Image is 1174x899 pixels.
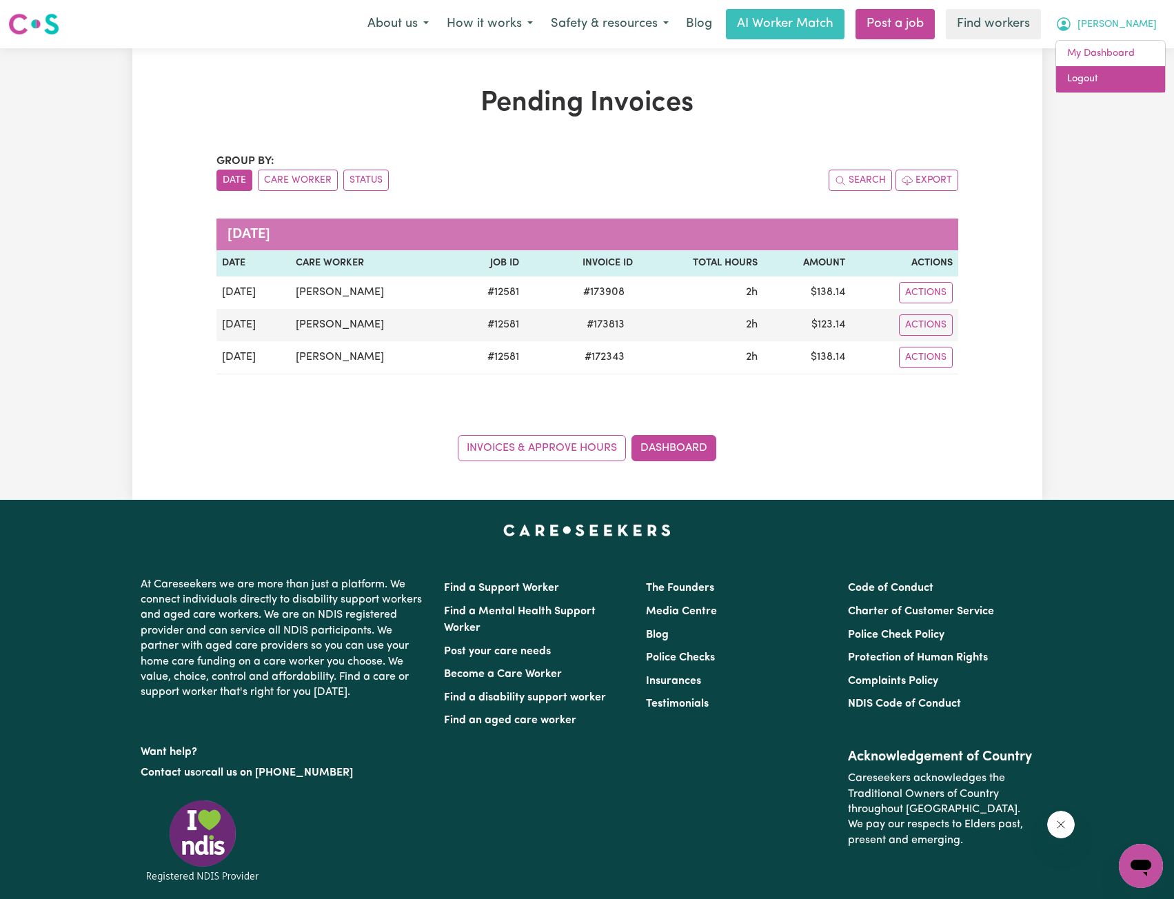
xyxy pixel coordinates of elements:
h1: Pending Invoices [216,87,958,120]
td: # 12581 [454,309,524,341]
td: [DATE] [216,276,290,309]
td: # 12581 [454,276,524,309]
a: call us on [PHONE_NUMBER] [205,767,353,778]
a: Invoices & Approve Hours [458,435,626,461]
a: Become a Care Worker [444,669,562,680]
td: $ 123.14 [763,309,851,341]
span: # 173813 [578,316,633,333]
a: Find a Mental Health Support Worker [444,606,596,634]
a: Testimonials [646,698,709,709]
span: # 172343 [576,349,633,365]
a: Police Checks [646,652,715,663]
button: Actions [899,282,953,303]
p: At Careseekers we are more than just a platform. We connect individuals directly to disability su... [141,572,427,706]
p: Want help? [141,739,427,760]
p: or [141,760,427,786]
span: 2 hours [746,319,758,330]
th: Job ID [454,250,524,276]
a: Charter of Customer Service [848,606,994,617]
div: My Account [1055,40,1166,93]
img: Careseekers logo [8,12,59,37]
a: Blog [678,9,720,39]
iframe: Close message [1047,811,1075,838]
a: Careseekers home page [503,525,671,536]
button: Export [895,170,958,191]
a: Careseekers logo [8,8,59,40]
button: Safety & resources [542,10,678,39]
a: Blog [646,629,669,640]
td: $ 138.14 [763,341,851,374]
td: [DATE] [216,341,290,374]
a: Contact us [141,767,195,778]
button: My Account [1046,10,1166,39]
td: $ 138.14 [763,276,851,309]
td: [PERSON_NAME] [290,276,454,309]
a: The Founders [646,583,714,594]
th: Amount [763,250,851,276]
a: Post a job [856,9,935,39]
th: Invoice ID [525,250,638,276]
span: Group by: [216,156,274,167]
th: Actions [851,250,958,276]
a: Complaints Policy [848,676,938,687]
button: Actions [899,314,953,336]
td: # 12581 [454,341,524,374]
a: Protection of Human Rights [848,652,988,663]
p: Careseekers acknowledges the Traditional Owners of Country throughout [GEOGRAPHIC_DATA]. We pay o... [848,765,1033,853]
td: [PERSON_NAME] [290,341,454,374]
button: About us [358,10,438,39]
th: Total Hours [638,250,764,276]
span: 2 hours [746,287,758,298]
h2: Acknowledgement of Country [848,749,1033,765]
a: Logout [1056,66,1165,92]
th: Care Worker [290,250,454,276]
a: Insurances [646,676,701,687]
button: sort invoices by date [216,170,252,191]
a: Find a disability support worker [444,692,606,703]
a: Find an aged care worker [444,715,576,726]
a: Find a Support Worker [444,583,559,594]
a: Code of Conduct [848,583,933,594]
caption: [DATE] [216,219,958,250]
span: # 173908 [575,284,633,301]
a: Dashboard [631,435,716,461]
a: Police Check Policy [848,629,944,640]
iframe: Button to launch messaging window [1119,844,1163,888]
a: NDIS Code of Conduct [848,698,961,709]
span: [PERSON_NAME] [1077,17,1157,32]
button: sort invoices by paid status [343,170,389,191]
a: Media Centre [646,606,717,617]
td: [PERSON_NAME] [290,309,454,341]
img: Registered NDIS provider [141,798,265,884]
td: [DATE] [216,309,290,341]
th: Date [216,250,290,276]
span: Need any help? [8,10,83,21]
button: How it works [438,10,542,39]
a: AI Worker Match [726,9,844,39]
a: Find workers [946,9,1041,39]
a: My Dashboard [1056,41,1165,67]
a: Post your care needs [444,646,551,657]
button: Actions [899,347,953,368]
button: Search [829,170,892,191]
button: sort invoices by care worker [258,170,338,191]
span: 2 hours [746,352,758,363]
